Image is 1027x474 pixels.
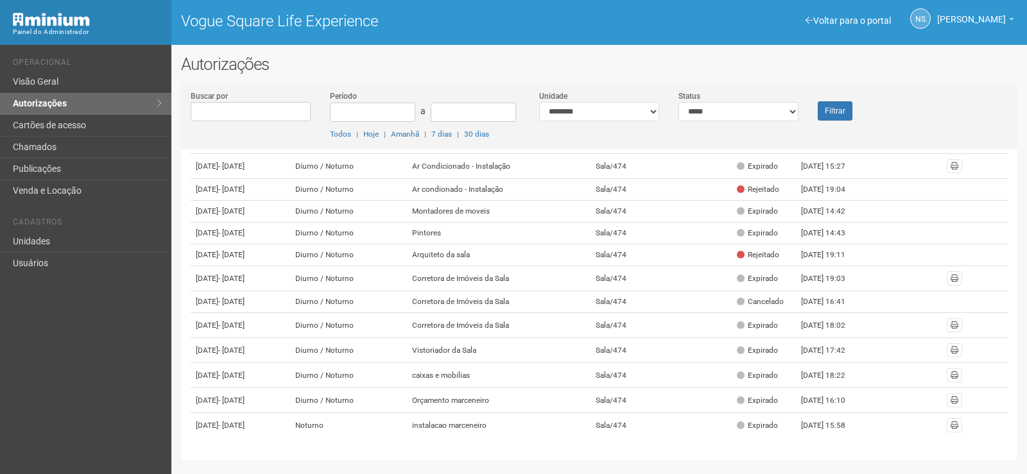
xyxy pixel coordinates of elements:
[407,413,591,438] td: instalacao marceneiro
[737,395,778,406] div: Expirado
[290,179,406,201] td: Diurno / Noturno
[218,207,245,216] span: - [DATE]
[591,223,660,244] td: Sala/474
[191,291,291,313] td: [DATE]
[218,421,245,430] span: - [DATE]
[191,313,291,338] td: [DATE]
[290,291,406,313] td: Diurno / Noturno
[181,13,590,30] h1: Vogue Square Life Experience
[591,413,660,438] td: Sala/474
[384,130,386,139] span: |
[796,266,867,291] td: [DATE] 19:03
[391,130,419,139] a: Amanhã
[737,296,784,307] div: Cancelado
[407,291,591,313] td: Corretora de Imóveis da Sala
[191,388,291,413] td: [DATE]
[356,130,358,139] span: |
[407,363,591,388] td: caixas e mobilias
[330,130,351,139] a: Todos
[420,106,426,116] span: a
[191,266,291,291] td: [DATE]
[290,313,406,338] td: Diurno / Noturno
[218,162,245,171] span: - [DATE]
[191,90,228,102] label: Buscar por
[290,413,406,438] td: Noturno
[407,338,591,363] td: Vistoriador da Sala
[737,206,778,217] div: Expirado
[191,154,291,179] td: [DATE]
[737,184,779,195] div: Rejeitado
[737,250,779,260] div: Rejeitado
[218,228,245,237] span: - [DATE]
[796,244,867,266] td: [DATE] 19:11
[181,55,1017,74] h2: Autorizações
[218,297,245,306] span: - [DATE]
[796,291,867,313] td: [DATE] 16:41
[191,179,291,201] td: [DATE]
[407,266,591,291] td: Corretora de Imóveis da Sala
[363,130,379,139] a: Hoje
[191,413,291,438] td: [DATE]
[591,201,660,223] td: Sala/474
[191,363,291,388] td: [DATE]
[290,388,406,413] td: Diurno / Noturno
[407,179,591,201] td: Ar condionado - Instalação
[457,130,459,139] span: |
[591,363,660,388] td: Sala/474
[464,130,489,139] a: 30 dias
[796,201,867,223] td: [DATE] 14:42
[678,90,700,102] label: Status
[431,130,452,139] a: 7 dias
[218,274,245,283] span: - [DATE]
[218,321,245,330] span: - [DATE]
[591,338,660,363] td: Sala/474
[13,26,162,38] div: Painel do Administrador
[191,223,291,244] td: [DATE]
[937,2,1006,24] span: Nicolle Silva
[218,346,245,355] span: - [DATE]
[737,420,778,431] div: Expirado
[591,313,660,338] td: Sala/474
[424,130,426,139] span: |
[796,179,867,201] td: [DATE] 19:04
[218,250,245,259] span: - [DATE]
[290,363,406,388] td: Diurno / Noturno
[407,154,591,179] td: Ar Condicionado - Instalação
[806,15,891,26] a: Voltar para o portal
[407,388,591,413] td: Orçamento marceneiro
[407,201,591,223] td: Montadores de moveis
[13,13,90,26] img: Minium
[330,90,357,102] label: Período
[407,313,591,338] td: Corretora de Imóveis da Sala
[13,58,162,71] li: Operacional
[591,388,660,413] td: Sala/474
[796,223,867,244] td: [DATE] 14:43
[796,313,867,338] td: [DATE] 18:02
[737,161,778,172] div: Expirado
[796,413,867,438] td: [DATE] 15:58
[910,8,931,29] a: NS
[796,388,867,413] td: [DATE] 16:10
[796,154,867,179] td: [DATE] 15:27
[290,244,406,266] td: Diurno / Noturno
[191,244,291,266] td: [DATE]
[191,338,291,363] td: [DATE]
[218,371,245,380] span: - [DATE]
[591,154,660,179] td: Sala/474
[218,396,245,405] span: - [DATE]
[13,217,162,231] li: Cadastros
[737,273,778,284] div: Expirado
[290,201,406,223] td: Diurno / Noturno
[796,338,867,363] td: [DATE] 17:42
[737,370,778,381] div: Expirado
[591,291,660,313] td: Sala/474
[290,266,406,291] td: Diurno / Noturno
[191,201,291,223] td: [DATE]
[290,223,406,244] td: Diurno / Noturno
[218,185,245,194] span: - [DATE]
[737,228,778,239] div: Expirado
[818,101,852,121] button: Filtrar
[591,266,660,291] td: Sala/474
[290,154,406,179] td: Diurno / Noturno
[407,223,591,244] td: Pintores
